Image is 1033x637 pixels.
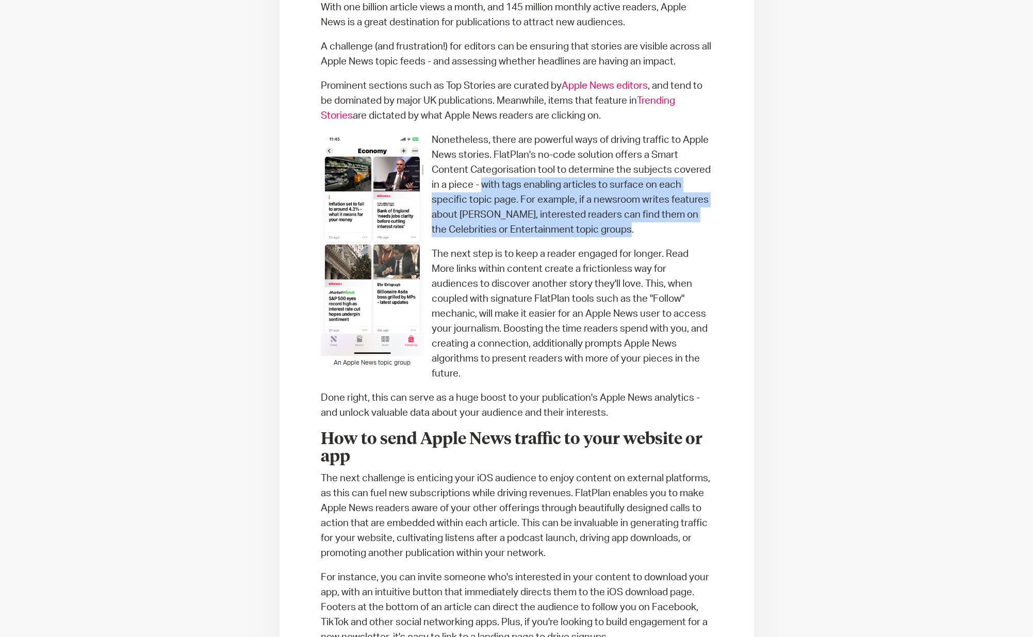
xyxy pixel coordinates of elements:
a: Apple News editors [562,81,648,91]
h2: How to send Apple News traffic to your website or app [321,431,713,466]
p: Done right, this can serve as a huge boost to your publication's Apple News analytics - and unloc... [321,390,713,420]
img: Apple News topic groups [321,133,424,356]
p: Prominent sections such as Top Stories are curated by , and tend to be dominated by major UK publ... [321,78,713,123]
p: The next challenge is enticing your iOS audience to enjoy content on external platforms, as this ... [321,471,713,561]
p: A challenge (and frustration!) for editors can be ensuring that stories are visible across all Ap... [321,39,713,69]
p: Nonetheless, there are powerful ways of driving traffic to Apple News stories. FlatPlan's no-code... [321,133,713,237]
figcaption: An Apple News topic group [321,358,424,367]
p: The next step is to keep a reader engaged for longer. Read More links within content create a fri... [321,247,713,381]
